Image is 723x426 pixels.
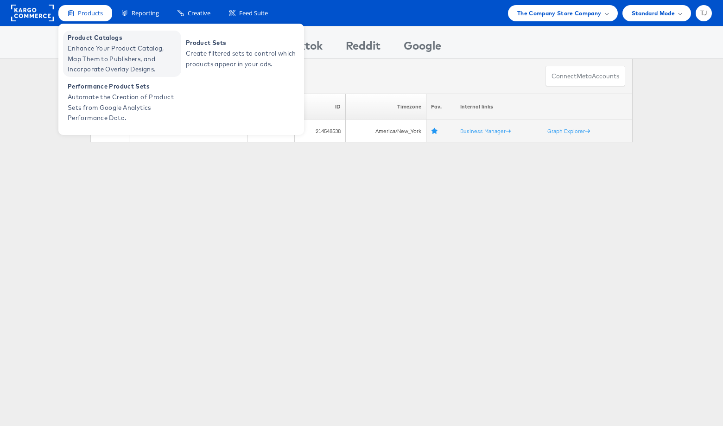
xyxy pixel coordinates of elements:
[68,81,179,92] span: Performance Product Sets
[345,120,426,142] td: America/New_York
[132,9,159,18] span: Reporting
[78,9,103,18] span: Products
[460,127,511,134] a: Business Manager
[517,8,602,18] span: The Company Store Company
[188,9,210,18] span: Creative
[545,66,625,87] button: ConnectmetaAccounts
[186,48,297,70] span: Create filtered sets to control which products appear in your ads.
[186,38,297,48] span: Product Sets
[68,32,179,43] span: Product Catalogs
[181,31,299,77] a: Product Sets Create filtered sets to control which products appear in your ads.
[700,10,707,16] span: TJ
[289,38,323,58] div: Tiktok
[346,38,381,58] div: Reddit
[404,38,441,58] div: Google
[577,72,592,81] span: meta
[345,94,426,120] th: Timezone
[239,9,268,18] span: Feed Suite
[68,92,179,123] span: Automate the Creation of Product Sets from Google Analytics Performance Data.
[547,127,590,134] a: Graph Explorer
[63,79,181,126] a: Performance Product Sets Automate the Creation of Product Sets from Google Analytics Performance ...
[295,94,345,120] th: ID
[68,43,179,75] span: Enhance Your Product Catalog, Map Them to Publishers, and Incorporate Overlay Designs.
[632,8,675,18] span: Standard Mode
[295,120,345,142] td: 214548538
[63,31,181,77] a: Product Catalogs Enhance Your Product Catalog, Map Them to Publishers, and Incorporate Overlay De...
